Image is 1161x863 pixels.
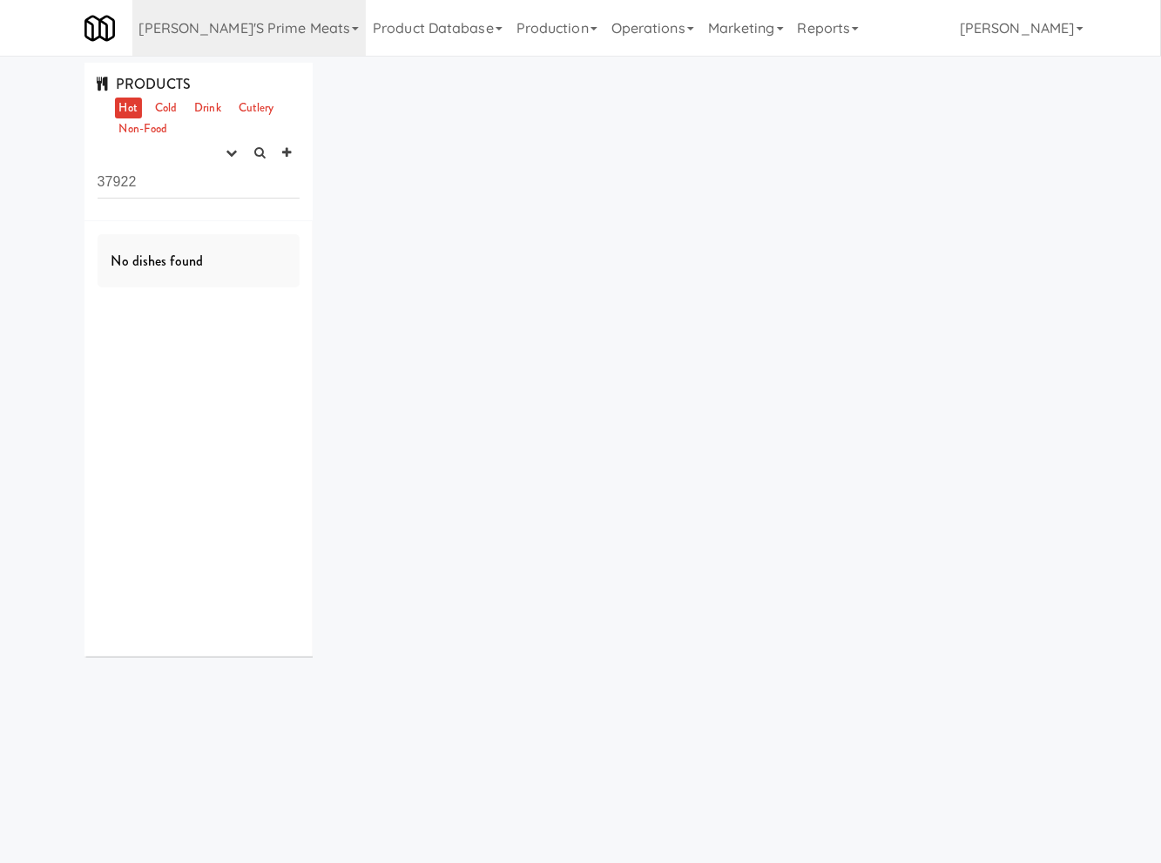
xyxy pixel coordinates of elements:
a: Drink [190,98,226,119]
a: Hot [115,98,142,119]
a: Cutlery [234,98,279,119]
a: Non-Food [115,118,172,140]
span: PRODUCTS [98,74,192,94]
div: No dishes found [98,234,300,288]
a: Cold [151,98,181,119]
input: Search dishes [98,166,300,199]
img: Micromart [84,13,115,44]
